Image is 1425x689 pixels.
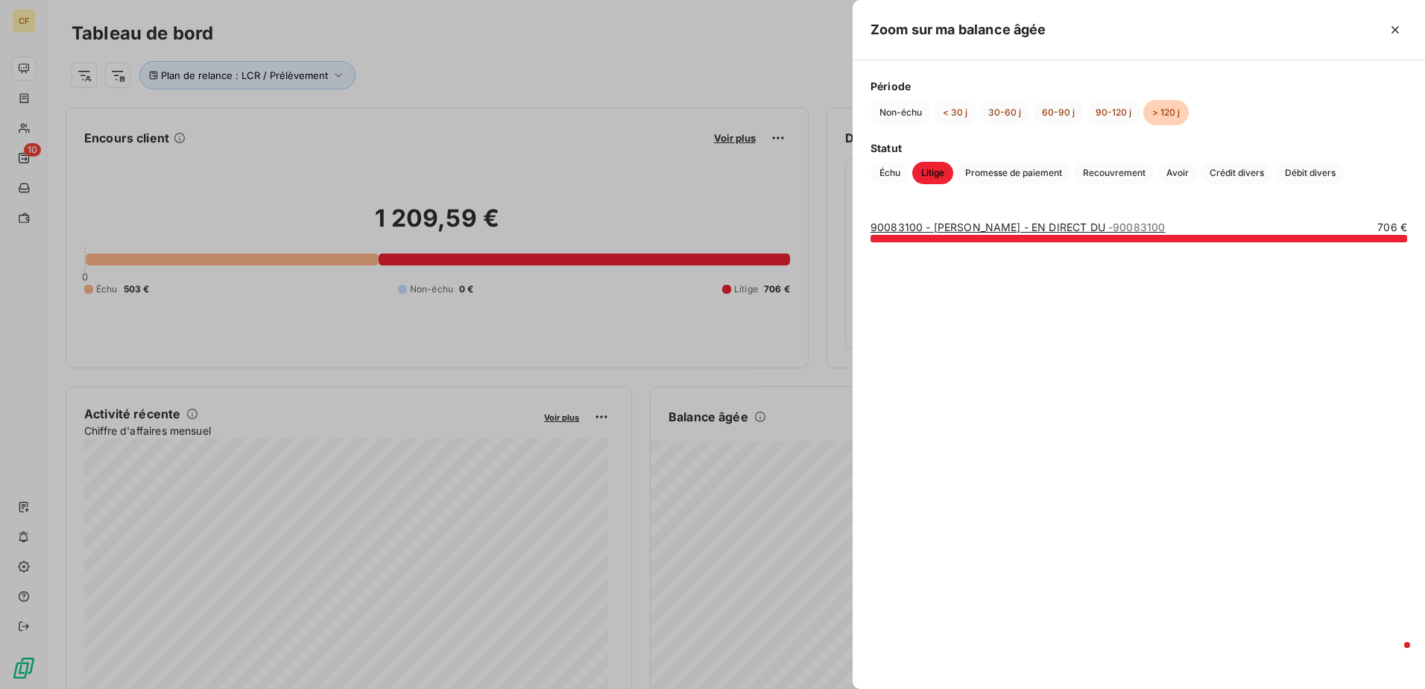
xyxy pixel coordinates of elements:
[1033,100,1084,125] button: 60-90 j
[912,162,953,184] button: Litige
[871,162,909,184] button: Échu
[1087,100,1140,125] button: 90-120 j
[871,78,1407,94] span: Période
[1074,162,1154,184] button: Recouvrement
[1143,100,1189,125] button: > 120 j
[956,162,1071,184] button: Promesse de paiement
[1201,162,1273,184] button: Crédit divers
[871,140,1407,156] span: Statut
[1276,162,1345,184] button: Débit divers
[1377,220,1407,235] span: 706 €
[1157,162,1198,184] button: Avoir
[979,100,1030,125] button: 30-60 j
[1374,638,1410,674] iframe: Intercom live chat
[871,221,1165,233] a: 90083100 - [PERSON_NAME] - EN DIRECT DU
[871,100,931,125] button: Non-échu
[934,100,976,125] button: < 30 j
[871,19,1046,40] h5: Zoom sur ma balance âgée
[1108,221,1165,233] span: - 90083100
